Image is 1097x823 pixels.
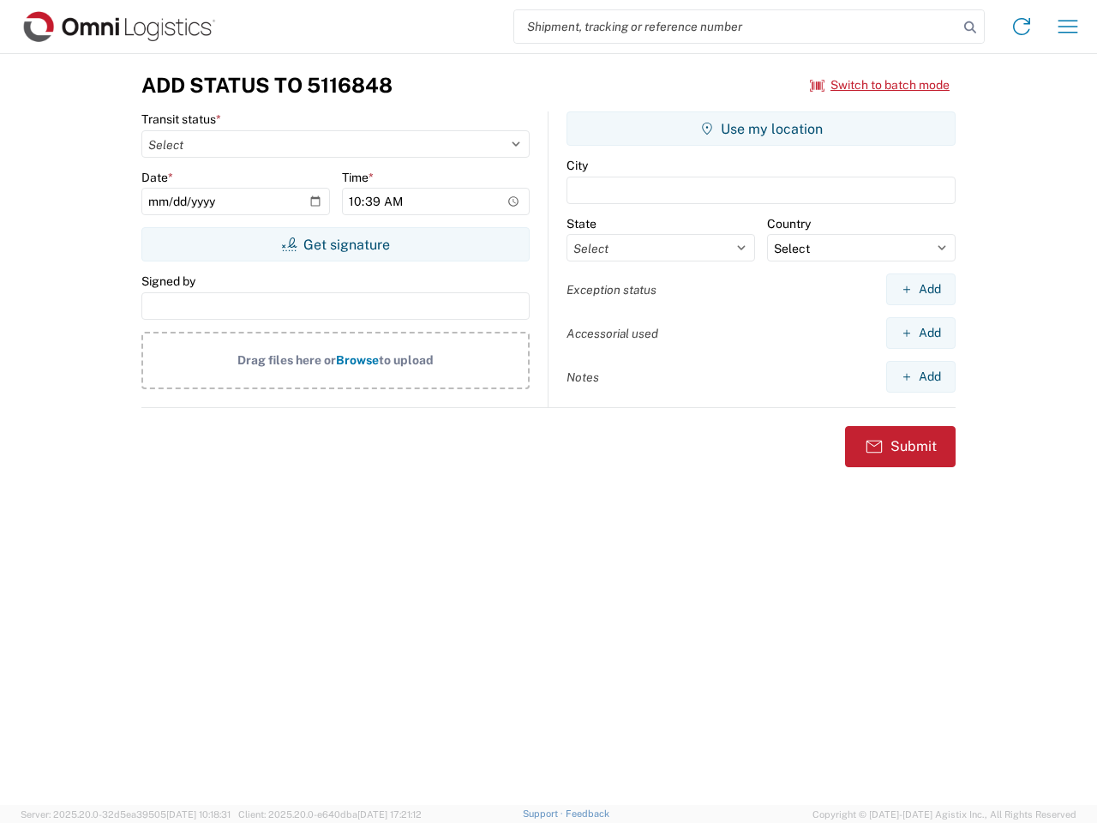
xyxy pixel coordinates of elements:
[141,170,173,185] label: Date
[21,809,231,820] span: Server: 2025.20.0-32d5ea39505
[566,158,588,173] label: City
[141,73,393,98] h3: Add Status to 5116848
[810,71,950,99] button: Switch to batch mode
[342,170,374,185] label: Time
[141,227,530,261] button: Get signature
[566,111,956,146] button: Use my location
[886,361,956,393] button: Add
[379,353,434,367] span: to upload
[141,273,195,289] label: Signed by
[566,216,596,231] label: State
[166,809,231,820] span: [DATE] 10:18:31
[237,353,336,367] span: Drag files here or
[566,282,656,297] label: Exception status
[845,426,956,467] button: Submit
[886,273,956,305] button: Add
[767,216,811,231] label: Country
[566,369,599,385] label: Notes
[566,326,658,341] label: Accessorial used
[336,353,379,367] span: Browse
[886,317,956,349] button: Add
[812,807,1076,822] span: Copyright © [DATE]-[DATE] Agistix Inc., All Rights Reserved
[141,111,221,127] label: Transit status
[514,10,958,43] input: Shipment, tracking or reference number
[238,809,422,820] span: Client: 2025.20.0-e640dba
[357,809,422,820] span: [DATE] 17:21:12
[523,808,566,819] a: Support
[566,808,609,819] a: Feedback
